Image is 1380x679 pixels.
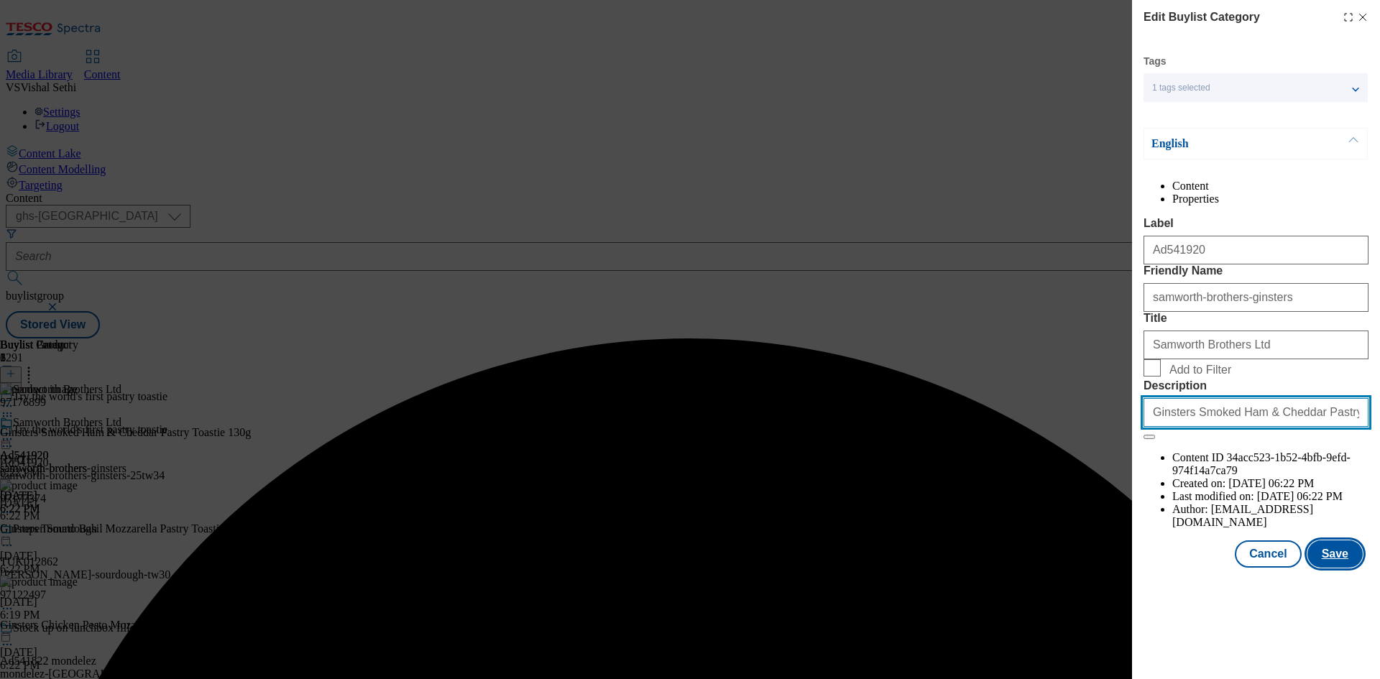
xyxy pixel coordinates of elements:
[1144,331,1368,359] input: Enter Title
[1152,83,1210,93] span: 1 tags selected
[1144,398,1368,427] input: Enter Description
[1172,180,1368,193] li: Content
[1144,57,1167,65] label: Tags
[1172,451,1351,476] span: 34acc523-1b52-4bfb-9efd-974f14a7ca79
[1228,477,1314,489] span: [DATE] 06:22 PM
[1144,217,1368,230] label: Label
[1307,540,1363,568] button: Save
[1172,451,1368,477] li: Content ID
[1257,490,1343,502] span: [DATE] 06:22 PM
[1172,490,1368,503] li: Last modified on:
[1144,9,1260,26] h4: Edit Buylist Category
[1151,137,1302,151] p: English
[1169,364,1231,377] span: Add to Filter
[1144,73,1368,102] button: 1 tags selected
[1235,540,1301,568] button: Cancel
[1144,379,1368,392] label: Description
[1144,312,1368,325] label: Title
[1172,503,1368,529] li: Author:
[1172,503,1313,528] span: [EMAIL_ADDRESS][DOMAIN_NAME]
[1144,264,1368,277] label: Friendly Name
[1172,193,1368,205] li: Properties
[1144,283,1368,312] input: Enter Friendly Name
[1144,236,1368,264] input: Enter Label
[1172,477,1368,490] li: Created on:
